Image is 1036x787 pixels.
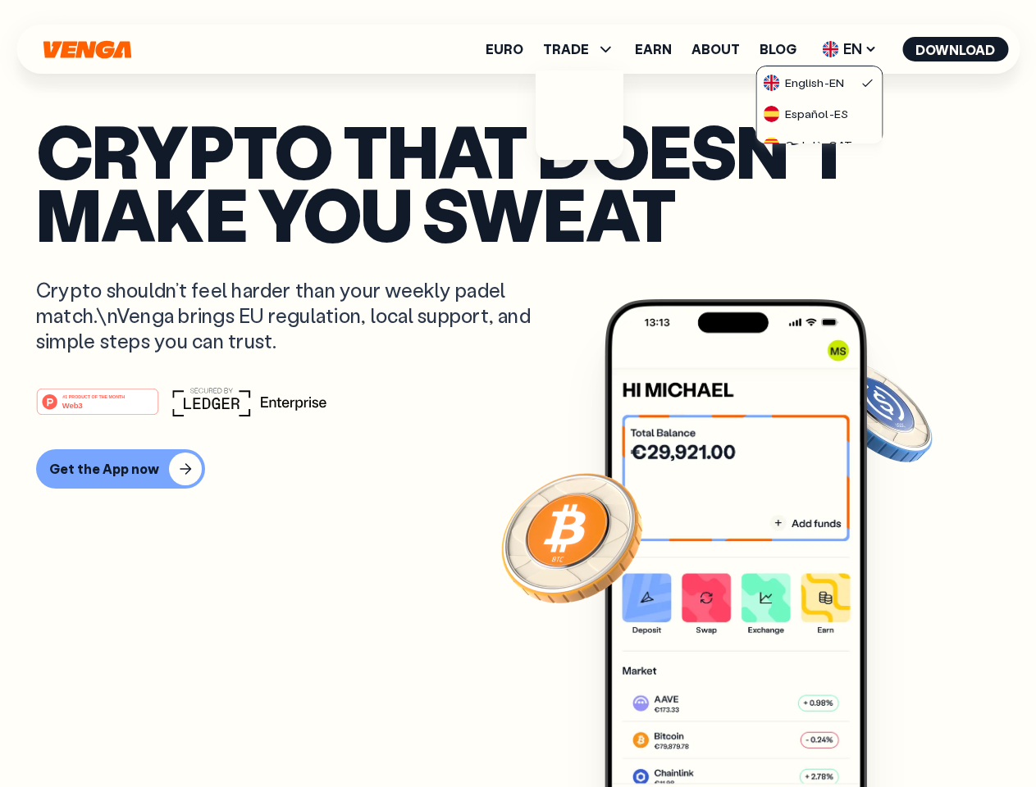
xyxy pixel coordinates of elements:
a: Euro [486,43,523,56]
svg: Home [41,40,133,59]
a: Earn [635,43,672,56]
a: Blog [760,43,796,56]
img: flag-uk [822,41,838,57]
div: Get the App now [49,461,159,477]
img: flag-uk [764,75,780,91]
a: flag-esEspañol-ES [757,98,882,129]
a: #1 PRODUCT OF THE MONTHWeb3 [36,398,159,419]
a: flag-catCatalà-CAT [757,129,882,160]
a: flag-ukEnglish-EN [757,66,882,98]
img: Bitcoin [498,463,646,611]
div: English - EN [764,75,844,91]
button: Download [902,37,1008,61]
span: TRADE [543,43,589,56]
span: TRADE [543,39,615,59]
span: EN [816,36,883,62]
p: Crypto shouldn’t feel harder than your weekly padel match.\nVenga brings EU regulation, local sup... [36,277,555,354]
img: USDC coin [818,353,936,471]
div: Català - CAT [764,137,852,153]
img: flag-es [764,106,780,122]
div: Español - ES [764,106,848,122]
a: Get the App now [36,449,1000,489]
tspan: #1 PRODUCT OF THE MONTH [62,393,125,398]
tspan: Web3 [62,400,83,409]
a: About [691,43,740,56]
button: Get the App now [36,449,205,489]
img: flag-cat [764,137,780,153]
p: Crypto that doesn’t make you sweat [36,119,1000,244]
